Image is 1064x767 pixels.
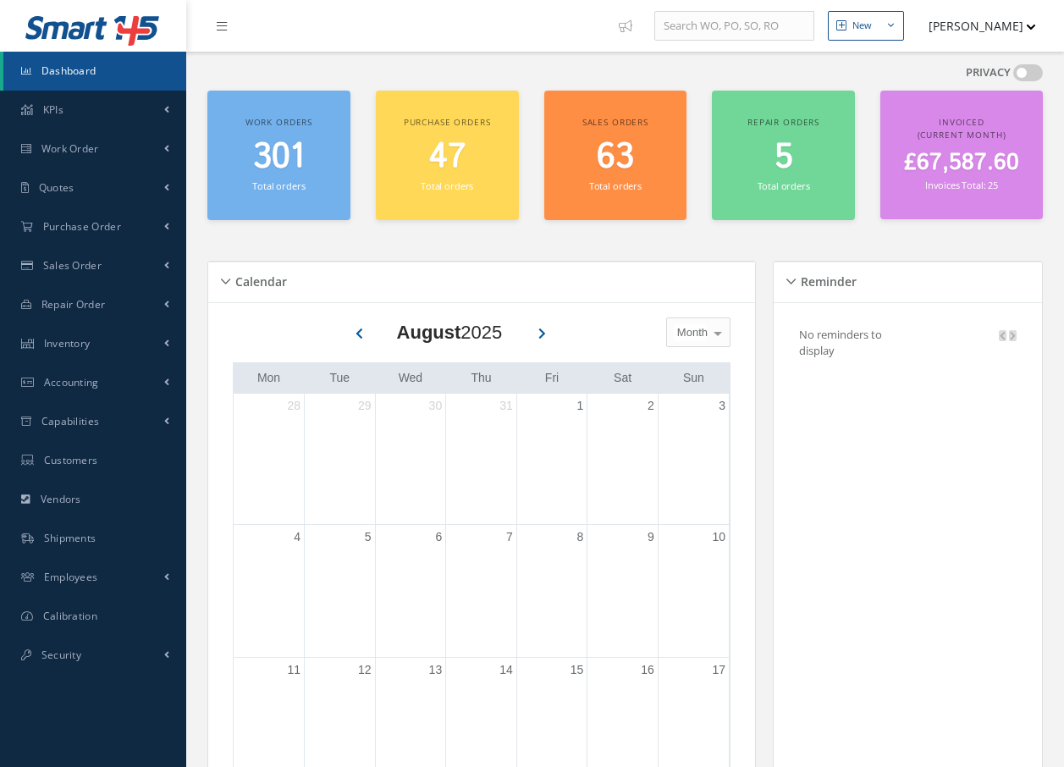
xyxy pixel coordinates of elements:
span: Work Order [41,141,99,156]
a: Dashboard [3,52,186,91]
td: August 4, 2025 [234,524,305,658]
a: August 1, 2025 [574,394,587,418]
span: Month [673,324,708,341]
td: August 10, 2025 [658,524,729,658]
span: Sales Order [43,258,102,273]
label: PRIVACY [966,64,1011,81]
a: Invoiced (Current Month) £67,587.60 Invoices Total: 25 [880,91,1043,219]
a: Sales orders 63 Total orders [544,91,687,220]
span: Customers [44,453,98,467]
b: August [397,322,461,343]
span: KPIs [43,102,63,117]
a: August 8, 2025 [574,525,587,549]
a: Purchase orders 47 Total orders [376,91,519,220]
span: 5 [775,133,793,181]
td: July 31, 2025 [446,394,517,525]
button: [PERSON_NAME] [912,9,1036,42]
span: Work orders [245,116,312,128]
td: August 3, 2025 [658,394,729,525]
a: August 2, 2025 [644,394,658,418]
h5: Calendar [230,269,287,290]
span: Vendors [41,492,81,506]
input: Search WO, PO, SO, RO [654,11,814,41]
span: Repair Order [41,297,106,312]
td: August 6, 2025 [375,524,446,658]
td: August 9, 2025 [587,524,659,658]
small: Invoices Total: 25 [925,179,998,191]
a: August 10, 2025 [708,525,729,549]
td: August 2, 2025 [587,394,659,525]
span: Purchase Order [43,219,121,234]
a: Thursday [467,367,494,389]
a: August 14, 2025 [496,658,516,682]
td: August 5, 2025 [305,524,376,658]
span: £67,587.60 [904,146,1019,179]
span: Calibration [43,609,97,623]
a: July 28, 2025 [284,394,304,418]
a: July 30, 2025 [426,394,446,418]
a: August 5, 2025 [361,525,375,549]
a: August 15, 2025 [567,658,587,682]
span: Quotes [39,180,74,195]
p: No reminders to display [799,327,882,359]
span: (Current Month) [918,129,1006,141]
a: August 7, 2025 [503,525,516,549]
span: 47 [429,133,466,181]
a: August 3, 2025 [715,394,729,418]
a: July 29, 2025 [355,394,375,418]
a: July 31, 2025 [496,394,516,418]
small: Total orders [589,179,642,192]
a: Monday [254,367,284,389]
a: Saturday [610,367,635,389]
div: New [852,19,872,33]
td: August 7, 2025 [446,524,517,658]
a: Repair orders 5 Total orders [712,91,855,220]
span: 301 [253,133,304,181]
span: Purchase orders [404,116,491,128]
a: August 11, 2025 [284,658,304,682]
span: Inventory [44,336,91,350]
a: August 6, 2025 [432,525,445,549]
a: August 4, 2025 [290,525,304,549]
a: Tuesday [327,367,354,389]
span: Capabilities [41,414,100,428]
span: Employees [44,570,98,584]
small: Total orders [252,179,305,192]
a: August 16, 2025 [637,658,658,682]
span: 63 [597,133,634,181]
span: Invoiced [939,116,984,128]
span: Repair orders [747,116,819,128]
span: Accounting [44,375,99,389]
a: Sunday [680,367,708,389]
td: August 8, 2025 [516,524,587,658]
span: Security [41,648,81,662]
span: Dashboard [41,63,96,78]
a: August 9, 2025 [644,525,658,549]
td: July 29, 2025 [305,394,376,525]
a: August 12, 2025 [355,658,375,682]
small: Total orders [758,179,810,192]
div: 2025 [397,318,503,346]
td: July 28, 2025 [234,394,305,525]
button: New [828,11,904,41]
span: Sales orders [582,116,648,128]
h5: Reminder [796,269,857,290]
a: Wednesday [395,367,427,389]
a: August 17, 2025 [708,658,729,682]
td: August 1, 2025 [516,394,587,525]
small: Total orders [421,179,473,192]
td: July 30, 2025 [375,394,446,525]
span: Shipments [44,531,96,545]
a: Work orders 301 Total orders [207,91,350,220]
a: August 13, 2025 [426,658,446,682]
a: Friday [542,367,562,389]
